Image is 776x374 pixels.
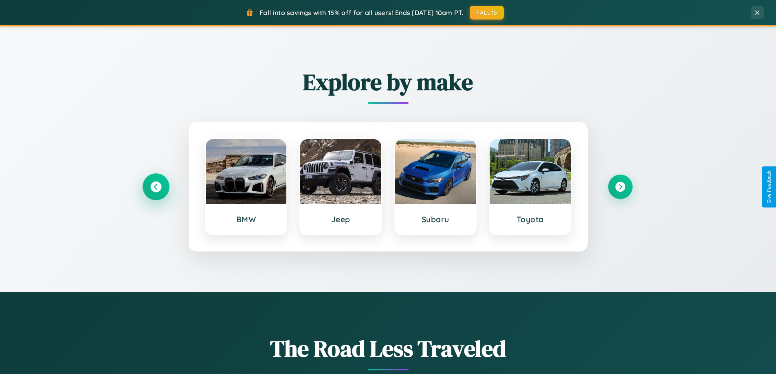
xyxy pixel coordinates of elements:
[766,171,772,203] div: Give Feedback
[144,333,633,364] h1: The Road Less Traveled
[308,214,373,224] h3: Jeep
[144,66,633,98] h2: Explore by make
[498,214,563,224] h3: Toyota
[214,214,279,224] h3: BMW
[259,9,464,17] span: Fall into savings with 15% off for all users! Ends [DATE] 10am PT.
[470,6,504,20] button: FALL15
[403,214,468,224] h3: Subaru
